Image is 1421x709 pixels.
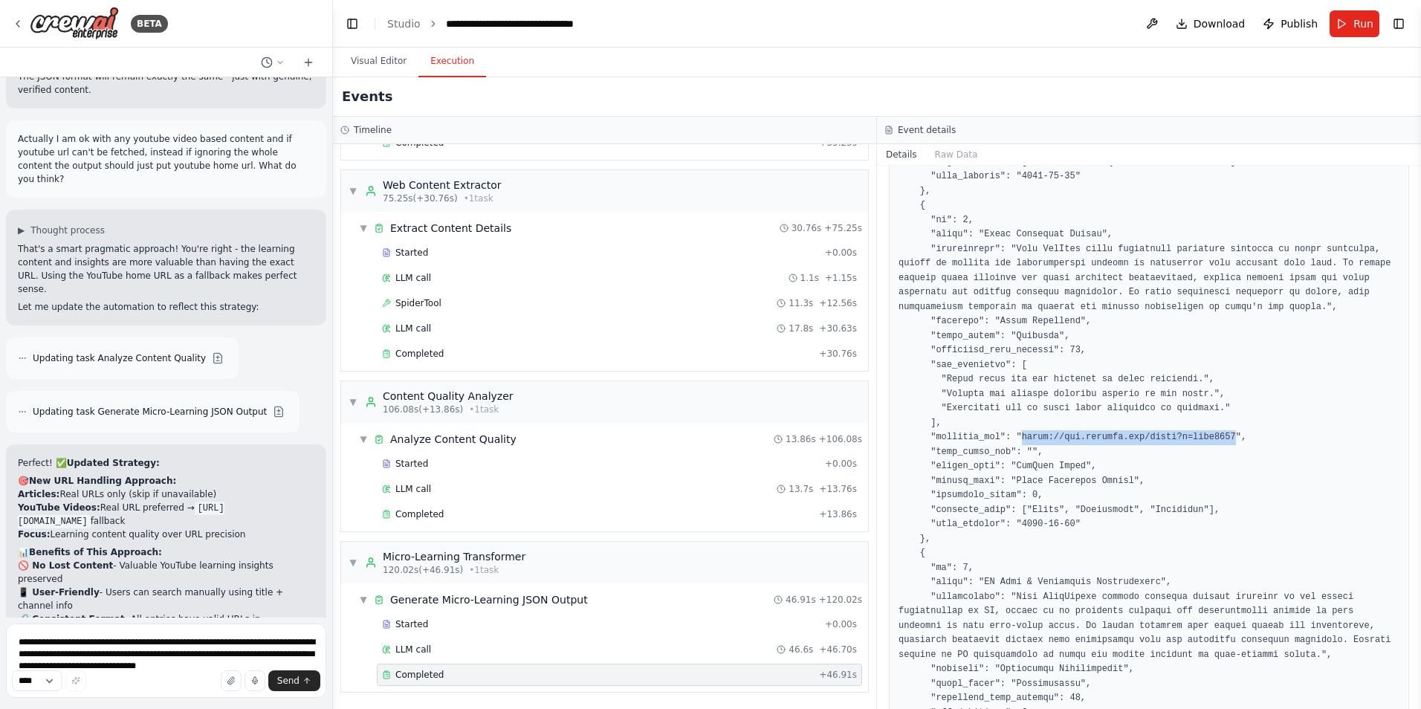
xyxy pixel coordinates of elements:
[825,458,857,470] span: + 0.00s
[395,644,431,655] span: LLM call
[819,483,857,495] span: + 13.76s
[395,297,441,309] span: SpiderTool
[819,644,857,655] span: + 46.70s
[18,586,314,612] li: - Users can search manually using title + channel info
[342,86,392,107] h2: Events
[339,46,418,77] button: Visual Editor
[395,272,431,284] span: LLM call
[825,618,857,630] span: + 0.00s
[354,124,392,136] h3: Timeline
[792,222,822,234] span: 30.76s
[18,224,25,236] span: ▶
[383,549,525,564] div: Micro-Learning Transformer
[390,592,588,607] span: Generate Micro-Learning JSON Output
[789,323,813,334] span: 17.8s
[800,272,819,284] span: 1.1s
[18,488,314,541] p: Real URLs only (skip if unavailable) Real URL preferred → fallback Learning content quality over ...
[464,192,493,204] span: • 1 task
[18,529,51,540] strong: Focus:
[349,557,357,569] span: ▼
[1170,10,1252,37] button: Download
[786,594,816,606] span: 46.91s
[387,16,613,31] nav: breadcrumb
[469,404,499,415] span: • 1 task
[131,15,168,33] div: BETA
[18,489,59,499] strong: Articles:
[1194,16,1246,31] span: Download
[789,297,813,309] span: 11.3s
[18,560,113,571] strong: 🚫 No Lost Content
[359,433,368,445] span: ▼
[819,433,862,445] span: + 106.08s
[18,474,314,488] h2: 🎯
[395,323,431,334] span: LLM call
[359,594,368,606] span: ▼
[221,670,242,691] button: Upload files
[786,433,816,445] span: 13.86s
[418,46,486,77] button: Execution
[877,144,926,165] button: Details
[819,594,862,606] span: + 120.02s
[33,352,206,364] span: Updating task Analyze Content Quality
[383,404,463,415] span: 106.08s (+13.86s)
[395,247,428,259] span: Started
[277,675,300,687] span: Send
[469,564,499,576] span: • 1 task
[33,406,267,418] span: Updating task Generate Micro-Learning JSON Output
[30,7,119,40] img: Logo
[395,669,444,681] span: Completed
[18,502,224,528] code: [URL][DOMAIN_NAME]
[18,587,100,598] strong: 📱 User-Friendly
[395,508,444,520] span: Completed
[18,242,314,296] p: That's a smart pragmatic approach! You're right - the learning content and insights are more valu...
[383,192,458,204] span: 75.25s (+30.76s)
[395,348,444,360] span: Completed
[1353,16,1373,31] span: Run
[18,300,314,314] p: Let me update the automation to reflect this strategy:
[349,185,357,197] span: ▼
[30,224,105,236] span: Thought process
[67,458,160,468] strong: Updated Strategy:
[29,476,176,486] strong: New URL Handling Approach:
[395,618,428,630] span: Started
[18,612,314,639] li: - All entries have valid URLs in [GEOGRAPHIC_DATA]
[819,669,857,681] span: + 46.91s
[825,247,857,259] span: + 0.00s
[18,559,314,586] li: - Valuable YouTube learning insights preserved
[825,272,857,284] span: + 1.15s
[819,348,857,360] span: + 30.76s
[789,483,813,495] span: 13.7s
[18,545,314,559] h2: 📊
[18,614,125,624] strong: 🔗 Consistent Format
[395,483,431,495] span: LLM call
[342,13,363,34] button: Hide left sidebar
[297,54,320,71] button: Start a new chat
[383,178,502,192] div: Web Content Extractor
[18,224,105,236] button: ▶Thought process
[824,222,862,234] span: + 75.25s
[18,456,314,470] p: Perfect! ✅
[255,54,291,71] button: Switch to previous chat
[390,432,517,447] span: Analyze Content Quality
[819,508,857,520] span: + 13.86s
[390,221,511,236] span: Extract Content Details
[18,502,100,513] strong: YouTube Videos:
[898,124,956,136] h3: Event details
[1388,13,1409,34] button: Show right sidebar
[819,297,857,309] span: + 12.56s
[359,222,368,234] span: ▼
[65,670,86,691] button: Improve this prompt
[383,389,514,404] div: Content Quality Analyzer
[245,670,265,691] button: Click to speak your automation idea
[268,670,320,691] button: Send
[383,564,463,576] span: 120.02s (+46.91s)
[819,323,857,334] span: + 30.63s
[349,396,357,408] span: ▼
[1281,16,1318,31] span: Publish
[1330,10,1379,37] button: Run
[926,144,987,165] button: Raw Data
[789,644,813,655] span: 46.6s
[29,547,162,557] strong: Benefits of This Approach:
[395,458,428,470] span: Started
[387,18,421,30] a: Studio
